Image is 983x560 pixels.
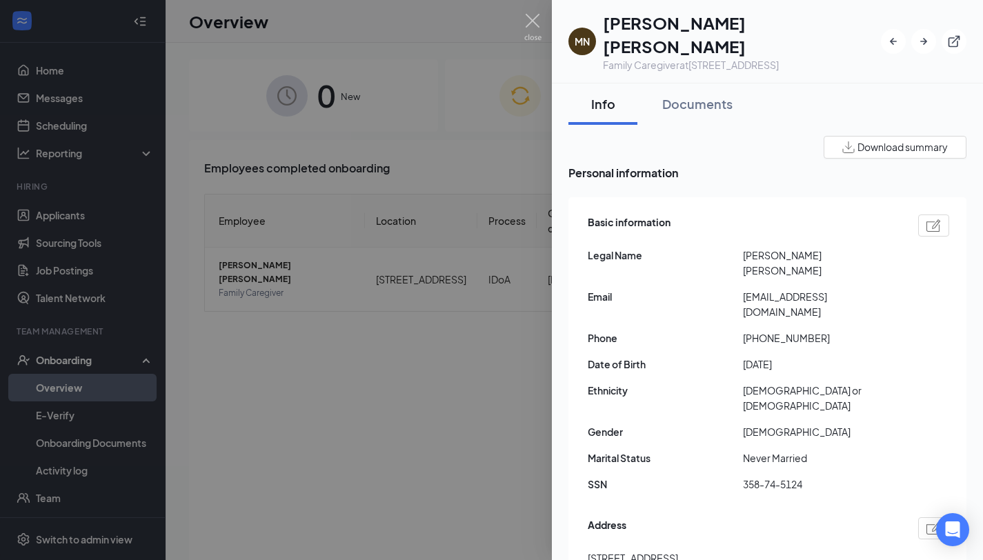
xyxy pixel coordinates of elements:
span: Date of Birth [588,357,743,372]
svg: ArrowLeftNew [886,34,900,48]
button: ArrowLeftNew [881,29,906,54]
svg: ArrowRight [917,34,931,48]
span: Address [588,517,626,539]
span: [DEMOGRAPHIC_DATA] [743,424,898,439]
div: Family Caregiver at [STREET_ADDRESS] [603,58,881,72]
h1: [PERSON_NAME] [PERSON_NAME] [603,11,881,58]
span: 358-74-5124 [743,477,898,492]
span: [DEMOGRAPHIC_DATA] or [DEMOGRAPHIC_DATA] [743,383,898,413]
span: [PERSON_NAME] [PERSON_NAME] [743,248,898,278]
div: Open Intercom Messenger [936,513,969,546]
span: Marital Status [588,450,743,466]
span: Gender [588,424,743,439]
button: Download summary [824,136,966,159]
span: SSN [588,477,743,492]
span: [PHONE_NUMBER] [743,330,898,346]
div: Documents [662,95,733,112]
span: Email [588,289,743,304]
span: Basic information [588,214,671,237]
span: Ethnicity [588,383,743,398]
div: Info [582,95,624,112]
span: Phone [588,330,743,346]
span: Personal information [568,164,966,181]
span: Never Married [743,450,898,466]
button: ArrowRight [911,29,936,54]
div: MN [575,34,590,48]
svg: ExternalLink [947,34,961,48]
span: [DATE] [743,357,898,372]
span: [EMAIL_ADDRESS][DOMAIN_NAME] [743,289,898,319]
button: ExternalLink [942,29,966,54]
span: Legal Name [588,248,743,263]
span: Download summary [857,140,948,154]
